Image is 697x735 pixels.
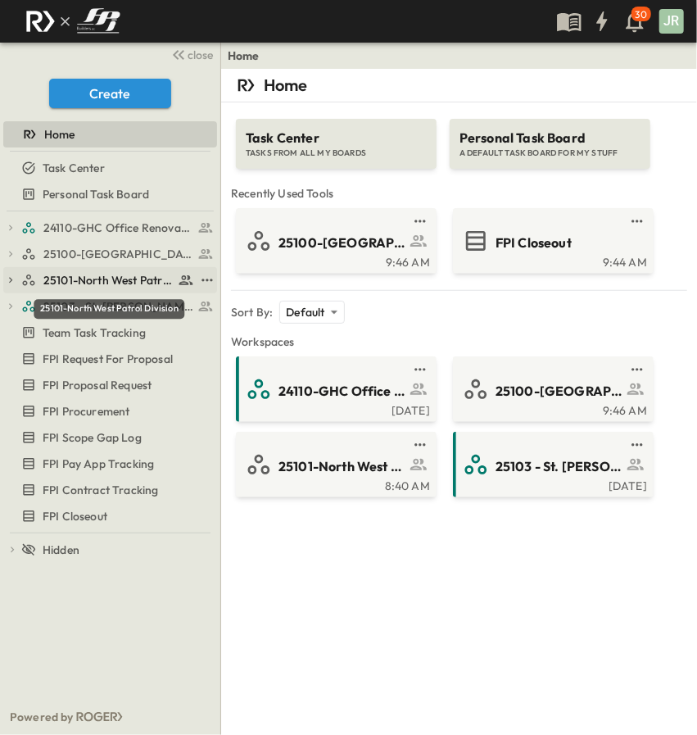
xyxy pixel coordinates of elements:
[231,333,687,350] span: Workspaces
[34,299,184,319] div: 25101-North West Patrol Division
[228,48,269,64] nav: breadcrumbs
[278,382,405,401] span: 24110-GHC Office Renovations
[286,304,324,320] p: Default
[636,8,647,21] p: 30
[239,254,430,267] a: 9:46 AM
[278,234,405,252] span: 25100-[GEOGRAPHIC_DATA]
[21,216,214,239] a: 24110-GHC Office Renovations
[43,542,79,558] span: Hidden
[3,181,217,207] div: Personal Task Boardtest
[43,160,105,176] span: Task Center
[3,346,217,372] div: FPI Request For Proposaltest
[3,320,217,346] div: Team Task Trackingtest
[264,74,308,97] p: Home
[3,241,217,267] div: 25100-Vanguard Prep Schooltest
[3,479,214,501] a: FPI Contract Tracking
[43,246,193,262] span: 25100-Vanguard Prep School
[456,451,647,478] a: 25103 - St. [PERSON_NAME] Phase 2
[234,102,438,169] a: Task CenterTASKS FROM ALL MY BOARDS
[496,457,622,476] span: 25103 - St. [PERSON_NAME] Phase 2
[43,186,149,202] span: Personal Task Board
[43,272,174,288] span: 25101-North West Patrol Division
[3,424,217,451] div: FPI Scope Gap Logtest
[21,243,214,265] a: 25100-Vanguard Prep School
[496,234,572,252] span: FPI Closeout
[21,295,214,318] a: 25103 - St. [PERSON_NAME] Phase 2
[188,47,214,63] span: close
[3,183,214,206] a: Personal Task Board
[278,457,405,476] span: 25101-North West Patrol Division
[43,482,159,498] span: FPI Contract Tracking
[627,211,647,231] button: test
[459,147,640,159] span: A DEFAULT TASK BOARD FOR MY STUFF
[246,147,427,159] span: TASKS FROM ALL MY BOARDS
[3,505,214,528] a: FPI Closeout
[43,324,146,341] span: Team Task Tracking
[239,478,430,491] a: 8:40 AM
[43,403,130,420] span: FPI Procurement
[3,451,217,477] div: FPI Pay App Trackingtest
[246,129,427,147] span: Task Center
[279,301,344,324] div: Default
[3,372,217,398] div: FPI Proposal Requesttest
[231,185,687,202] span: Recently Used Tools
[43,456,154,472] span: FPI Pay App Tracking
[3,398,217,424] div: FPI Procurementtest
[3,426,214,449] a: FPI Scope Gap Log
[3,157,214,179] a: Task Center
[165,43,217,66] button: close
[3,452,214,475] a: FPI Pay App Tracking
[456,228,647,254] a: FPI Closeout
[410,211,430,231] button: test
[43,377,152,393] span: FPI Proposal Request
[456,478,647,491] a: [DATE]
[239,228,430,254] a: 25100-[GEOGRAPHIC_DATA]
[410,435,430,455] button: test
[448,102,652,169] a: Personal Task BoardA DEFAULT TASK BOARD FOR MY STUFF
[43,220,193,236] span: 24110-GHC Office Renovations
[456,254,647,267] a: 9:44 AM
[43,429,142,446] span: FPI Scope Gap Log
[3,293,217,320] div: 25103 - St. [PERSON_NAME] Phase 2test
[3,400,214,423] a: FPI Procurement
[3,477,217,503] div: FPI Contract Trackingtest
[3,321,214,344] a: Team Task Tracking
[3,267,217,293] div: 25101-North West Patrol Divisiontest
[43,351,173,367] span: FPI Request For Proposal
[496,382,622,401] span: 25100-[GEOGRAPHIC_DATA]
[658,7,686,35] button: JR
[410,360,430,379] button: test
[3,215,217,241] div: 24110-GHC Office Renovationstest
[3,503,217,529] div: FPI Closeouttest
[3,374,214,397] a: FPI Proposal Request
[239,451,430,478] a: 25101-North West Patrol Division
[3,123,214,146] a: Home
[49,79,171,108] button: Create
[456,402,647,415] a: 9:46 AM
[231,304,273,320] p: Sort By:
[21,269,194,292] a: 25101-North West Patrol Division
[627,435,647,455] button: test
[456,376,647,402] a: 25100-[GEOGRAPHIC_DATA]
[228,48,260,64] a: Home
[3,347,214,370] a: FPI Request For Proposal
[659,9,684,34] div: JR
[627,360,647,379] button: test
[239,402,430,415] a: [DATE]
[239,376,430,402] a: 24110-GHC Office Renovations
[43,508,107,524] span: FPI Closeout
[44,126,75,143] span: Home
[459,129,640,147] span: Personal Task Board
[197,270,217,290] button: test
[20,4,126,39] img: c8d7d1ed905e502e8f77bf7063faec64e13b34fdb1f2bdd94b0e311fc34f8000.png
